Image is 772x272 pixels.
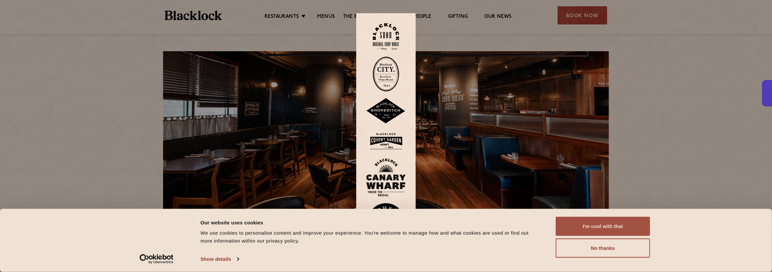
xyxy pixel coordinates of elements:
[556,217,650,236] button: I'm cool with that
[128,254,186,264] a: Usercentrics Cookiebot - opens in a new window
[373,57,399,92] img: City-stamp-default.svg
[366,98,406,124] img: Shoreditch-stamp-v2-default.svg
[366,158,406,197] img: BL_CW_Logo_Website.svg
[366,131,406,152] img: BLA_1470_CoventGarden_Website_Solid.svg
[556,239,650,258] button: No thanks
[200,218,541,226] div: Our website uses cookies
[373,23,399,50] img: Soho-stamp-default.svg
[200,229,541,245] div: We use cookies to personalise content and improve your experience. You're welcome to manage how a...
[200,254,239,264] a: Show details
[366,203,406,249] img: BL_Manchester_Logo-bleed.png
